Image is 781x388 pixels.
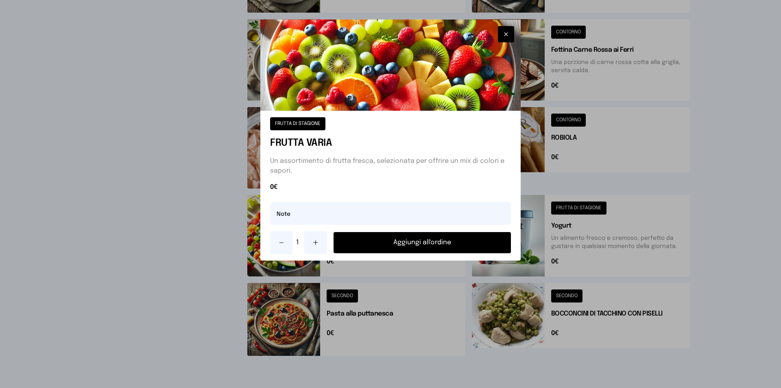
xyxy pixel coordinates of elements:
img: FRUTTA VARIA [260,20,521,111]
span: 0€ [270,182,511,192]
button: FRUTTA DI STAGIONE [270,117,325,130]
h1: FRUTTA VARIA [270,137,511,150]
p: Un assortimento di frutta fresca, selezionata per offrire un mix di colori e sapori. [270,156,511,176]
span: 1 [296,238,301,248]
button: Aggiungi all'ordine [334,232,511,253]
